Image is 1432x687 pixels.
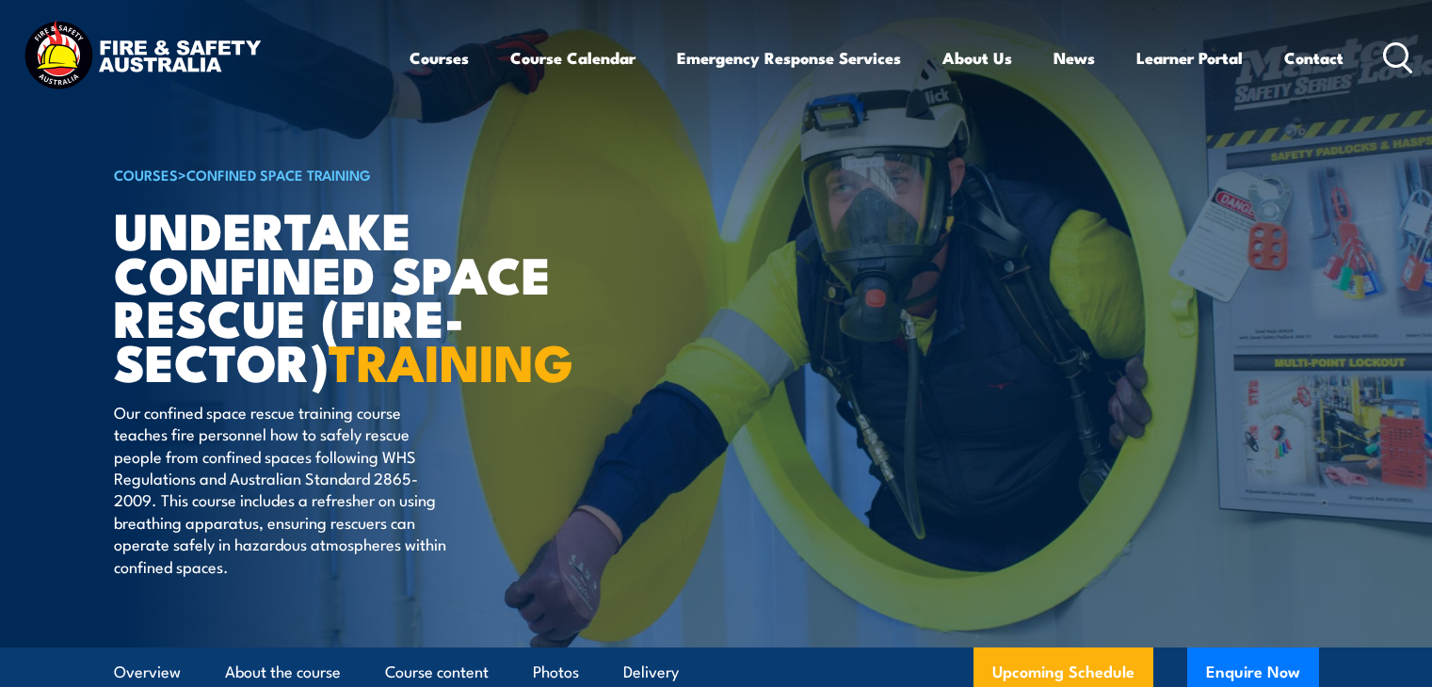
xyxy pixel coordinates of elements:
a: Contact [1284,33,1344,83]
a: COURSES [114,164,178,184]
h1: Undertake Confined Space Rescue (Fire-Sector) [114,207,579,383]
a: Emergency Response Services [677,33,901,83]
a: News [1054,33,1095,83]
a: Course Calendar [510,33,636,83]
a: About Us [942,33,1012,83]
a: Learner Portal [1136,33,1243,83]
p: Our confined space rescue training course teaches fire personnel how to safely rescue people from... [114,401,458,577]
h6: > [114,163,579,185]
a: Confined Space Training [186,164,371,184]
a: Courses [410,33,469,83]
strong: TRAINING [329,321,573,399]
